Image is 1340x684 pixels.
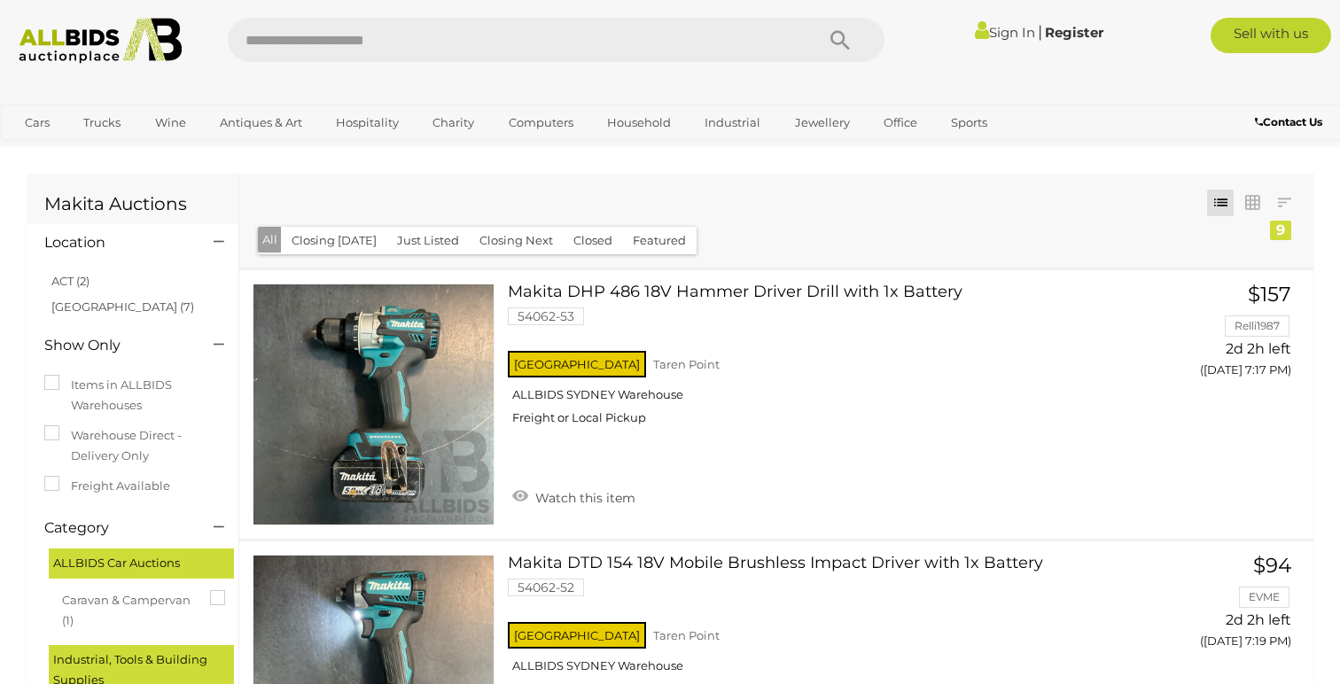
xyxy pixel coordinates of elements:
[44,194,221,214] h1: Makita Auctions
[796,18,884,62] button: Search
[1253,553,1291,578] span: $94
[521,284,1121,439] a: Makita DHP 486 18V Hammer Driver Drill with 1x Battery 54062-53 [GEOGRAPHIC_DATA] Taren Point ALL...
[10,18,191,64] img: Allbids.com.au
[497,108,585,137] a: Computers
[44,425,221,467] label: Warehouse Direct - Delivery Only
[622,227,697,254] button: Featured
[72,108,132,137] a: Trucks
[44,375,221,416] label: Items in ALLBIDS Warehouses
[1255,115,1322,128] b: Contact Us
[258,227,282,253] button: All
[596,108,682,137] a: Household
[13,108,61,137] a: Cars
[44,338,187,354] h4: Show Only
[1255,113,1327,132] a: Contact Us
[49,548,234,578] div: ALLBIDS Car Auctions
[44,476,170,496] label: Freight Available
[324,108,410,137] a: Hospitality
[939,108,999,137] a: Sports
[975,24,1035,41] a: Sign In
[1148,555,1296,658] a: $94 EVME 2d 2h left ([DATE] 7:19 PM)
[783,108,861,137] a: Jewellery
[44,520,187,536] h4: Category
[693,108,772,137] a: Industrial
[1211,18,1331,53] a: Sell with us
[44,235,187,251] h4: Location
[872,108,929,137] a: Office
[469,227,564,254] button: Closing Next
[51,299,194,314] a: [GEOGRAPHIC_DATA] (7)
[144,108,198,137] a: Wine
[13,137,162,167] a: [GEOGRAPHIC_DATA]
[563,227,623,254] button: Closed
[208,108,314,137] a: Antiques & Art
[531,490,635,506] span: Watch this item
[1038,22,1042,42] span: |
[386,227,470,254] button: Just Listed
[281,227,387,254] button: Closing [DATE]
[508,483,640,509] a: Watch this item
[421,108,486,137] a: Charity
[1045,24,1103,41] a: Register
[1148,284,1296,387] a: $157 Relli1987 2d 2h left ([DATE] 7:17 PM)
[62,586,195,632] span: Caravan & Campervan (1)
[1248,282,1291,307] span: $157
[51,274,90,288] a: ACT (2)
[1270,221,1291,240] div: 9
